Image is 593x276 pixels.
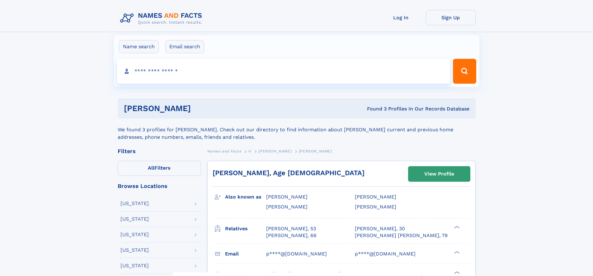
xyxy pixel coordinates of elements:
[118,119,476,141] div: We found 3 profiles for [PERSON_NAME]. Check out our directory to find information about [PERSON_...
[165,40,204,53] label: Email search
[299,149,332,153] span: [PERSON_NAME]
[225,192,266,202] h3: Also known as
[408,166,470,181] a: View Profile
[119,40,159,53] label: Name search
[266,225,316,232] a: [PERSON_NAME], 53
[453,270,460,274] div: ❯
[120,201,149,206] div: [US_STATE]
[118,183,201,189] div: Browse Locations
[248,149,252,153] span: H
[266,204,308,210] span: [PERSON_NAME]
[258,149,292,153] span: [PERSON_NAME]
[124,105,279,112] h1: [PERSON_NAME]
[225,249,266,259] h3: Email
[225,223,266,234] h3: Relatives
[120,248,149,253] div: [US_STATE]
[355,225,405,232] a: [PERSON_NAME], 30
[279,105,469,112] div: Found 3 Profiles In Our Records Database
[266,194,308,200] span: [PERSON_NAME]
[424,167,454,181] div: View Profile
[117,59,450,84] input: search input
[118,161,201,176] label: Filters
[213,169,365,177] a: [PERSON_NAME], Age [DEMOGRAPHIC_DATA]
[426,10,476,25] a: Sign Up
[376,10,426,25] a: Log In
[120,217,149,222] div: [US_STATE]
[355,204,396,210] span: [PERSON_NAME]
[120,263,149,268] div: [US_STATE]
[355,194,396,200] span: [PERSON_NAME]
[148,165,154,171] span: All
[355,232,448,239] a: [PERSON_NAME] [PERSON_NAME], 79
[120,232,149,237] div: [US_STATE]
[258,147,292,155] a: [PERSON_NAME]
[453,225,460,229] div: ❯
[453,59,476,84] button: Search Button
[266,232,317,239] a: [PERSON_NAME], 66
[118,148,201,154] div: Filters
[207,147,242,155] a: Names and Facts
[118,10,207,27] img: Logo Names and Facts
[453,250,460,254] div: ❯
[248,147,252,155] a: H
